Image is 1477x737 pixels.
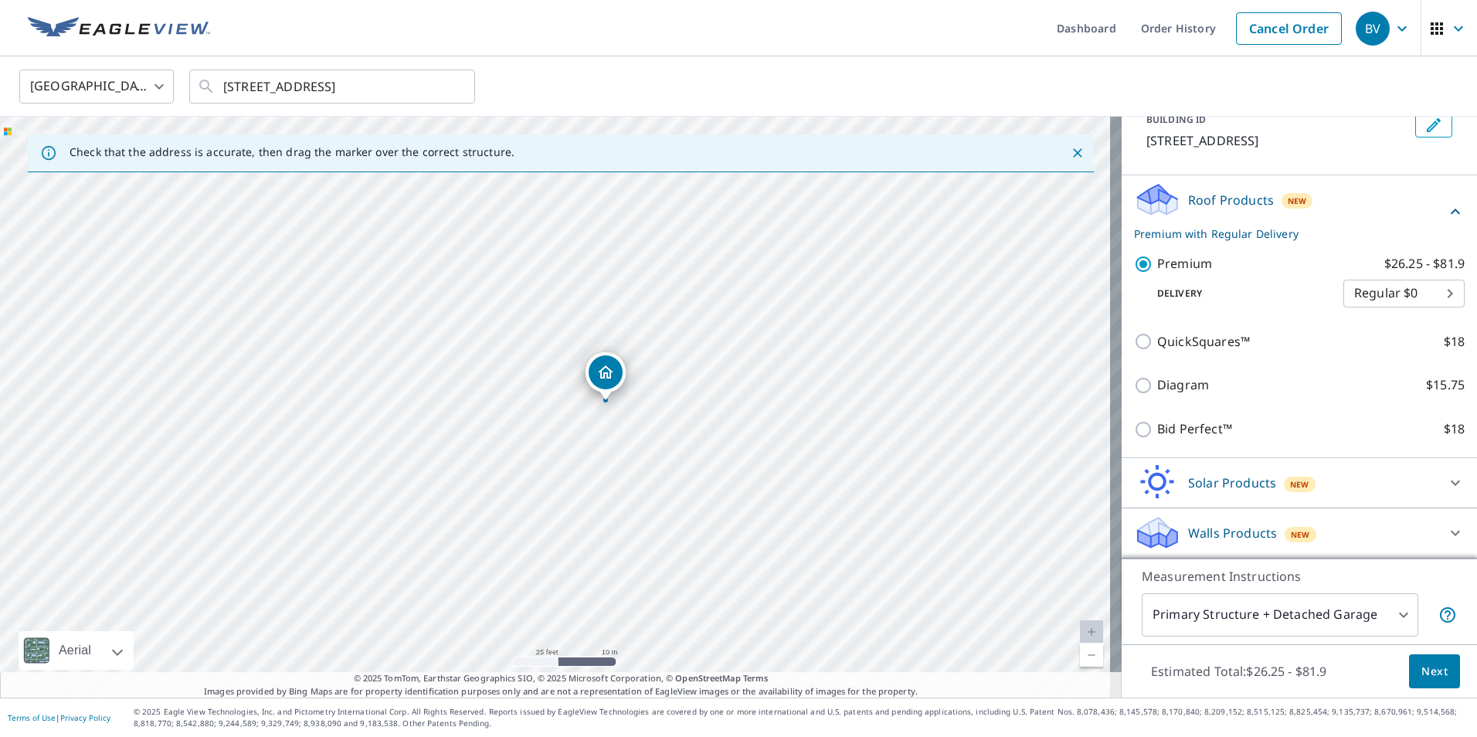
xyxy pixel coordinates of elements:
[743,672,769,684] a: Terms
[1415,113,1452,138] button: Edit building 1
[8,713,110,722] p: |
[1438,606,1457,624] span: Your report will include the primary structure and a detached garage if one exists.
[1291,528,1310,541] span: New
[1288,195,1307,207] span: New
[1139,654,1339,688] p: Estimated Total: $26.25 - $81.9
[1343,272,1465,315] div: Regular $0
[1146,113,1206,126] p: BUILDING ID
[1444,419,1465,439] p: $18
[1134,287,1343,301] p: Delivery
[1134,515,1465,552] div: Walls ProductsNew
[1157,332,1250,352] p: QuickSquares™
[223,65,443,108] input: Search by address or latitude-longitude
[60,712,110,723] a: Privacy Policy
[586,352,626,400] div: Dropped pin, building 1, Residential property, 744 SW Saint Croix Cv Port Saint Lucie, FL 34986
[1188,524,1277,542] p: Walls Products
[1068,143,1088,163] button: Close
[1157,375,1209,395] p: Diagram
[1421,662,1448,681] span: Next
[1290,478,1309,491] span: New
[1142,567,1457,586] p: Measurement Instructions
[1080,620,1103,644] a: Current Level 20, Zoom In Disabled
[28,17,210,40] img: EV Logo
[1409,654,1460,689] button: Next
[1134,226,1446,242] p: Premium with Regular Delivery
[1188,474,1276,492] p: Solar Products
[1134,182,1465,242] div: Roof ProductsNewPremium with Regular Delivery
[1444,332,1465,352] p: $18
[19,65,174,108] div: [GEOGRAPHIC_DATA]
[1146,131,1409,150] p: [STREET_ADDRESS]
[70,145,514,159] p: Check that the address is accurate, then drag the marker over the correct structure.
[1080,644,1103,667] a: Current Level 20, Zoom Out
[354,672,769,685] span: © 2025 TomTom, Earthstar Geographics SIO, © 2025 Microsoft Corporation, ©
[54,631,96,670] div: Aerial
[675,672,740,684] a: OpenStreetMap
[1157,419,1232,439] p: Bid Perfect™
[1236,12,1342,45] a: Cancel Order
[19,631,134,670] div: Aerial
[134,706,1469,729] p: © 2025 Eagle View Technologies, Inc. and Pictometry International Corp. All Rights Reserved. Repo...
[1157,254,1212,273] p: Premium
[1384,254,1465,273] p: $26.25 - $81.9
[1356,12,1390,46] div: BV
[1188,191,1274,209] p: Roof Products
[1142,593,1418,637] div: Primary Structure + Detached Garage
[1134,464,1465,501] div: Solar ProductsNew
[1426,375,1465,395] p: $15.75
[8,712,56,723] a: Terms of Use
